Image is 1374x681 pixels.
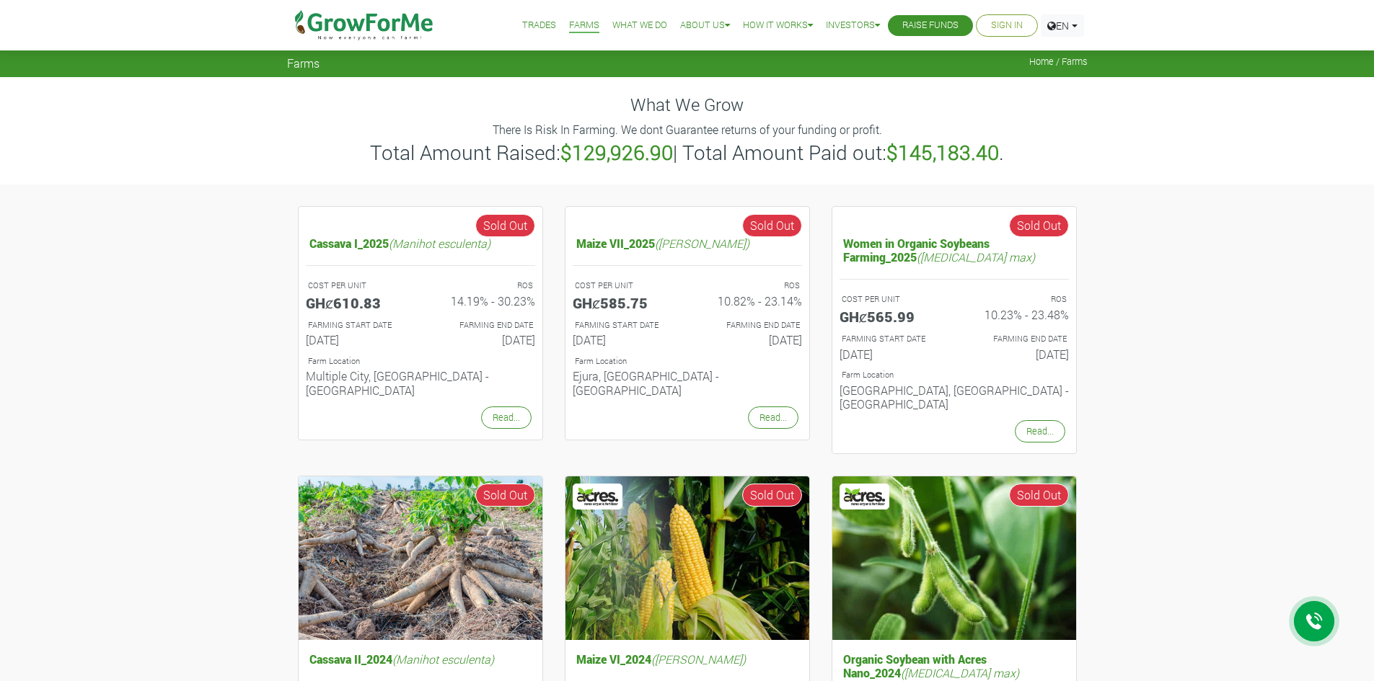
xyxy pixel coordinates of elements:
[289,121,1085,138] p: There Is Risk In Farming. We dont Guarantee returns of your funding or profit.
[651,651,746,667] i: ([PERSON_NAME])
[832,476,1076,640] img: growforme image
[481,406,532,429] a: Read...
[840,383,1069,411] h6: [GEOGRAPHIC_DATA], [GEOGRAPHIC_DATA] - [GEOGRAPHIC_DATA]
[306,649,535,669] h5: Cassava II_2024
[431,333,535,347] h6: [DATE]
[575,319,674,331] p: FARMING START DATE
[573,233,802,254] h5: Maize VII_2025
[287,94,1088,115] h4: What We Grow
[306,233,535,254] h5: Cassava I_2025
[573,649,802,669] h5: Maize VI_2024
[287,56,320,70] span: Farms
[917,249,1035,264] i: ([MEDICAL_DATA] max)
[742,484,802,507] span: Sold Out
[680,18,730,33] a: About Us
[289,141,1085,165] h3: Total Amount Raised: | Total Amount Paid out: .
[700,280,800,292] p: ROS
[842,369,1067,381] p: Location of Farm
[967,333,1067,345] p: FARMING END DATE
[901,665,1019,680] i: ([MEDICAL_DATA] max)
[475,484,535,507] span: Sold Out
[965,308,1069,321] h6: 10.23% - 23.48%
[842,486,888,507] img: Acres Nano
[1015,420,1065,442] a: Read...
[308,355,533,368] p: Location of Farm
[433,319,533,331] p: FARMING END DATE
[698,333,802,347] h6: [DATE]
[1009,214,1069,237] span: Sold Out
[389,236,490,251] i: (Manihot esculenta)
[967,293,1067,306] p: ROS
[840,347,943,361] h6: [DATE]
[698,294,802,308] h6: 10.82% - 23.14%
[743,18,813,33] a: How it Works
[299,476,542,640] img: growforme image
[1029,56,1088,67] span: Home / Farms
[742,214,802,237] span: Sold Out
[573,369,802,396] h6: Ejura, [GEOGRAPHIC_DATA] - [GEOGRAPHIC_DATA]
[569,18,599,33] a: Farms
[431,294,535,308] h6: 14.19% - 30.23%
[826,18,880,33] a: Investors
[612,18,667,33] a: What We Do
[842,333,941,345] p: FARMING START DATE
[655,236,749,251] i: ([PERSON_NAME])
[475,214,535,237] span: Sold Out
[991,18,1023,33] a: Sign In
[392,651,494,667] i: (Manihot esculenta)
[308,319,408,331] p: FARMING START DATE
[700,319,800,331] p: FARMING END DATE
[306,333,410,347] h6: [DATE]
[306,369,535,396] h6: Multiple City, [GEOGRAPHIC_DATA] - [GEOGRAPHIC_DATA]
[522,18,556,33] a: Trades
[842,293,941,306] p: COST PER UNIT
[840,233,1069,267] h5: Women in Organic Soybeans Farming_2025
[573,333,677,347] h6: [DATE]
[433,280,533,292] p: ROS
[886,139,999,166] b: $145,183.40
[560,139,673,166] b: $129,926.90
[965,347,1069,361] h6: [DATE]
[565,476,809,640] img: growforme image
[902,18,959,33] a: Raise Funds
[575,486,621,507] img: Acres Nano
[840,308,943,325] h5: GHȼ565.99
[575,355,800,368] p: Location of Farm
[1041,14,1084,37] a: EN
[306,294,410,311] h5: GHȼ610.83
[748,406,798,429] a: Read...
[308,280,408,292] p: COST PER UNIT
[573,294,677,311] h5: GHȼ585.75
[1009,484,1069,507] span: Sold Out
[575,280,674,292] p: COST PER UNIT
